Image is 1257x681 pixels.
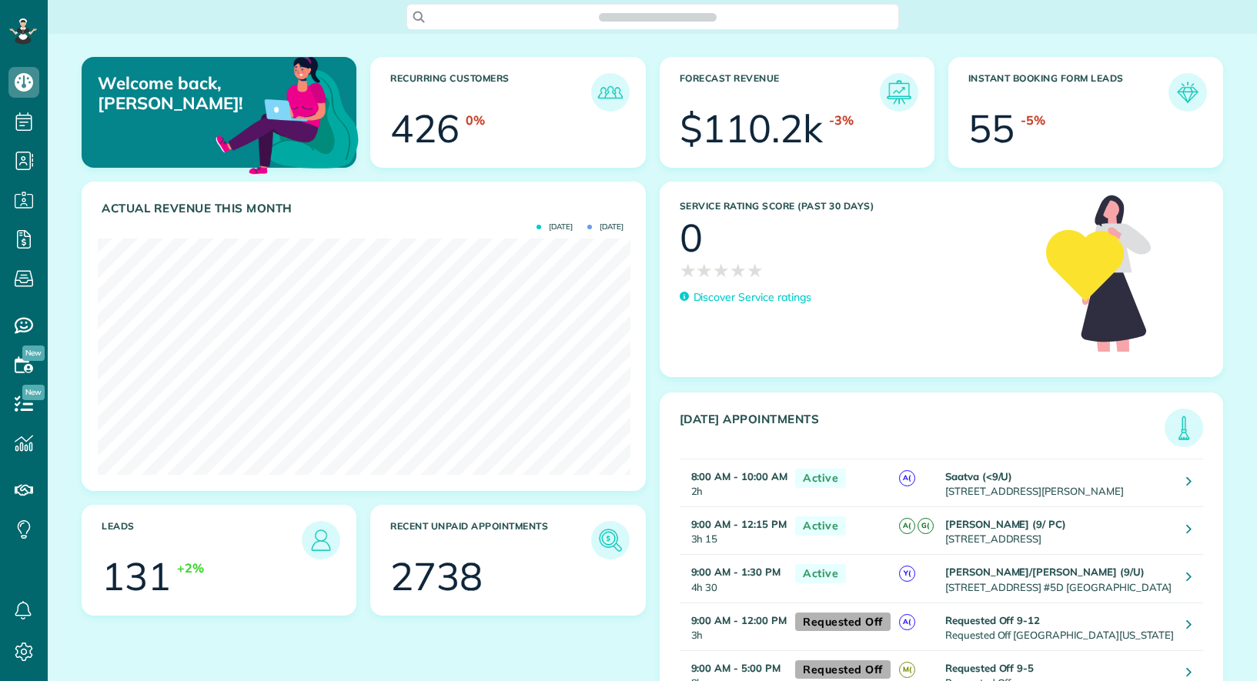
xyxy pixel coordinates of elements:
h3: Instant Booking Form Leads [968,73,1168,112]
strong: 9:00 AM - 12:15 PM [691,518,787,530]
div: 0 [680,219,703,257]
h3: Recent unpaid appointments [390,521,590,559]
strong: [PERSON_NAME] (9/ PC) [945,518,1066,530]
span: Active [795,516,846,536]
p: Discover Service ratings [694,289,811,305]
img: icon_forecast_revenue-8c13a41c7ed35a8dcfafea3cbb826a0462acb37728057bba2d056411b612bbbe.png [884,77,914,108]
div: 131 [102,557,171,596]
strong: [PERSON_NAME]/[PERSON_NAME] (9/U) [945,566,1145,578]
div: 0% [466,112,485,129]
div: -5% [1021,112,1045,129]
span: [DATE] [587,223,623,231]
td: 4h 30 [680,555,788,603]
span: ★ [696,257,713,284]
span: ★ [713,257,730,284]
span: New [22,385,45,400]
img: icon_unpaid_appointments-47b8ce3997adf2238b356f14209ab4cced10bd1f174958f3ca8f1d0dd7fffeee.png [595,525,626,556]
strong: 9:00 AM - 12:00 PM [691,614,787,626]
img: icon_todays_appointments-901f7ab196bb0bea1936b74009e4eb5ffbc2d2711fa7634e0d609ed5ef32b18b.png [1168,412,1199,443]
td: 2h [680,459,788,507]
td: [STREET_ADDRESS] [941,507,1175,555]
h3: [DATE] Appointments [680,412,1165,447]
td: [STREET_ADDRESS] #5D [GEOGRAPHIC_DATA] [941,555,1175,603]
strong: Saatva (<9/U) [945,470,1013,482]
h3: Leads [102,521,302,559]
div: $110.2k [680,109,824,148]
span: ★ [730,257,747,284]
strong: 8:00 AM - 10:00 AM [691,470,787,482]
span: A( [899,470,915,486]
td: [STREET_ADDRESS][PERSON_NAME] [941,459,1175,507]
span: A( [899,518,915,534]
a: Discover Service ratings [680,289,811,305]
span: G( [918,518,934,534]
span: Requested Off [795,613,891,632]
span: ★ [747,257,764,284]
span: A( [899,614,915,630]
div: +2% [177,559,204,577]
div: 2738 [390,557,483,596]
span: M( [899,662,915,678]
span: Active [795,564,846,583]
span: [DATE] [537,223,573,231]
strong: Requested Off 9-12 [945,614,1040,626]
p: Welcome back, [PERSON_NAME]! [98,73,268,114]
td: 3h 15 [680,507,788,555]
div: 426 [390,109,460,148]
h3: Recurring Customers [390,73,590,112]
strong: 9:00 AM - 5:00 PM [691,662,781,674]
td: 3h [680,603,788,650]
strong: Requested Off 9-5 [945,662,1034,674]
td: Requested Off [GEOGRAPHIC_DATA][US_STATE] [941,603,1175,650]
span: Search ZenMaid… [614,9,701,25]
span: Y( [899,566,915,582]
img: icon_leads-1bed01f49abd5b7fead27621c3d59655bb73ed531f8eeb49469d10e621d6b896.png [306,525,336,556]
img: icon_form_leads-04211a6a04a5b2264e4ee56bc0799ec3eb69b7e499cbb523a139df1d13a81ae0.png [1172,77,1203,108]
span: ★ [680,257,697,284]
img: icon_recurring_customers-cf858462ba22bcd05b5a5880d41d6543d210077de5bb9ebc9590e49fd87d84ed.png [595,77,626,108]
strong: 9:00 AM - 1:30 PM [691,566,781,578]
div: -3% [829,112,854,129]
div: 55 [968,109,1015,148]
h3: Service Rating score (past 30 days) [680,201,1031,212]
h3: Forecast Revenue [680,73,880,112]
span: New [22,346,45,361]
span: Active [795,469,846,488]
h3: Actual Revenue this month [102,202,630,215]
span: Requested Off [795,660,891,679]
img: dashboard_welcome-42a62b7d889689a78055ac9021e634bf52bae3f8056760290aed330b23ab8690.png [212,39,362,189]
